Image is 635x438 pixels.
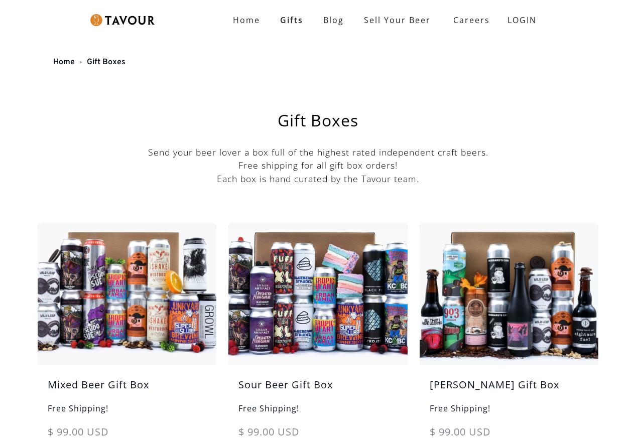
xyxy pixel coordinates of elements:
[38,145,598,185] p: Send your beer lover a box full of the highest rated independent craft beers. Free shipping for a...
[38,402,216,424] h6: Free Shipping!
[223,10,270,30] a: Home
[270,10,313,30] a: Gifts
[53,57,75,67] a: Home
[313,10,354,30] a: Blog
[497,10,547,30] a: LOGIN
[420,377,598,402] h5: [PERSON_NAME] Gift Box
[420,402,598,424] h6: Free Shipping!
[354,10,441,30] a: Sell Your Beer
[453,10,490,30] strong: Careers
[441,6,497,34] a: Careers
[87,57,125,67] a: Gift Boxes
[228,377,407,402] h5: Sour Beer Gift Box
[38,377,216,402] h5: Mixed Beer Gift Box
[63,112,573,128] h1: Gift Boxes
[233,15,260,26] strong: Home
[228,402,407,424] h6: Free Shipping!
